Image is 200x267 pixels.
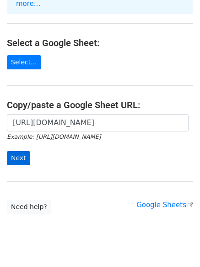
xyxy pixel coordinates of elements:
h4: Copy/paste a Google Sheet URL: [7,99,193,110]
small: Example: [URL][DOMAIN_NAME] [7,133,101,140]
a: Google Sheets [136,201,193,209]
h4: Select a Google Sheet: [7,37,193,48]
iframe: Chat Widget [154,223,200,267]
input: Next [7,151,30,165]
a: Need help? [7,200,51,214]
a: Select... [7,55,41,69]
input: Paste your Google Sheet URL here [7,114,189,131]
